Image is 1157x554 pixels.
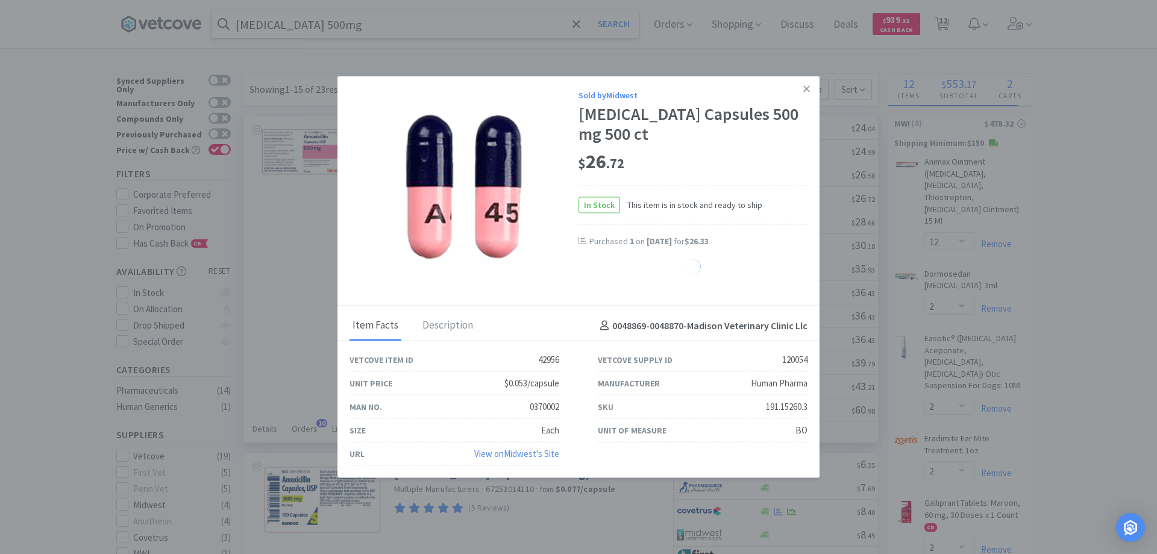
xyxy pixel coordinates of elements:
a: View onMidwest's Site [474,448,559,459]
div: Manufacturer [598,377,660,390]
div: Purchased on for [589,235,807,247]
div: Description [419,311,476,341]
div: BO [795,423,807,438]
div: URL [350,447,365,461]
div: Size [350,424,366,437]
div: SKU [598,400,613,414]
div: Vetcove Item ID [350,353,413,367]
div: Vetcove Supply ID [598,353,673,367]
div: Sold by Midwest [578,88,807,101]
span: . 72 [606,155,624,172]
span: [DATE] [647,235,672,246]
div: $0.053/capsule [504,376,559,391]
div: Each [541,423,559,438]
div: Unit Price [350,377,392,390]
span: 1 [630,235,634,246]
div: Item Facts [350,311,401,341]
h4: 0048869-0048870 - Madison Veterinary Clinic Llc [595,318,807,334]
div: Man No. [350,400,382,414]
div: Unit of Measure [598,424,666,437]
div: Human Pharma [751,376,807,391]
div: 120054 [782,353,807,367]
div: Open Intercom Messenger [1116,513,1145,542]
div: 0370002 [530,400,559,414]
span: This item is in stock and ready to ship [620,198,762,211]
div: 42956 [538,353,559,367]
img: c6c6ea2b81184573866d525f175a1725_120054.jpeg [386,109,542,265]
div: [MEDICAL_DATA] Capsules 500 mg 500 ct [578,104,807,144]
span: $ [578,155,586,172]
span: In Stock [579,197,619,212]
span: 26 [578,150,624,174]
span: $26.33 [685,235,709,246]
div: 191.15260.3 [766,400,807,414]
